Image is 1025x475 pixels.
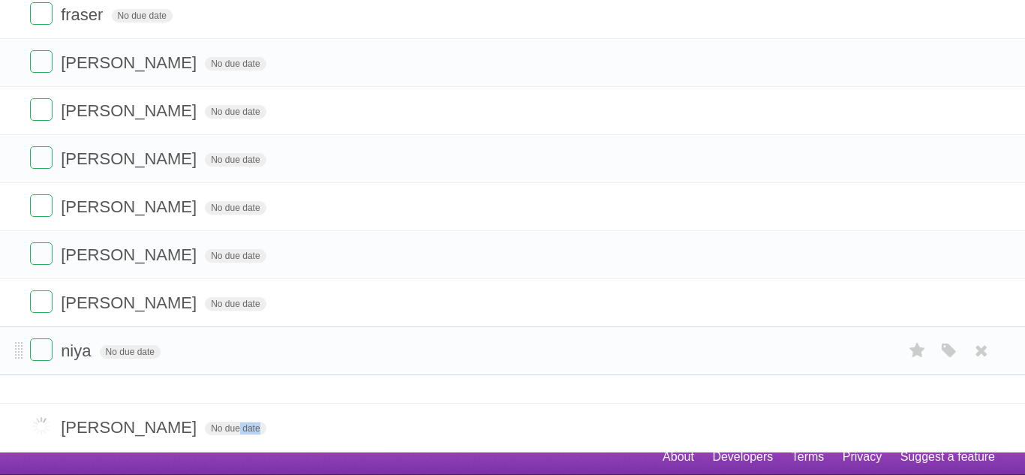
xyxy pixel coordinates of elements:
label: Star task [903,338,932,363]
span: [PERSON_NAME] [61,245,200,264]
span: [PERSON_NAME] [61,293,200,312]
label: Done [30,290,53,313]
span: [PERSON_NAME] [61,418,200,437]
label: Done [30,338,53,361]
span: No due date [205,249,266,263]
span: No due date [205,422,266,435]
span: fraser [61,5,107,24]
label: Done [30,146,53,169]
span: No due date [205,105,266,119]
span: [PERSON_NAME] [61,149,200,168]
a: About [663,443,694,471]
label: Done [30,50,53,73]
span: No due date [112,9,173,23]
a: Suggest a feature [900,443,995,471]
label: Done [30,2,53,25]
span: No due date [205,153,266,167]
label: Done [30,242,53,265]
span: No due date [205,201,266,215]
span: [PERSON_NAME] [61,101,200,120]
a: Privacy [843,443,882,471]
span: No due date [205,297,266,311]
span: No due date [100,345,161,359]
span: No due date [205,57,266,71]
span: [PERSON_NAME] [61,53,200,72]
a: Terms [792,443,825,471]
a: Developers [712,443,773,471]
span: niya [61,341,95,360]
label: Done [30,98,53,121]
label: Done [30,194,53,217]
span: [PERSON_NAME] [61,197,200,216]
label: Done [30,415,53,437]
